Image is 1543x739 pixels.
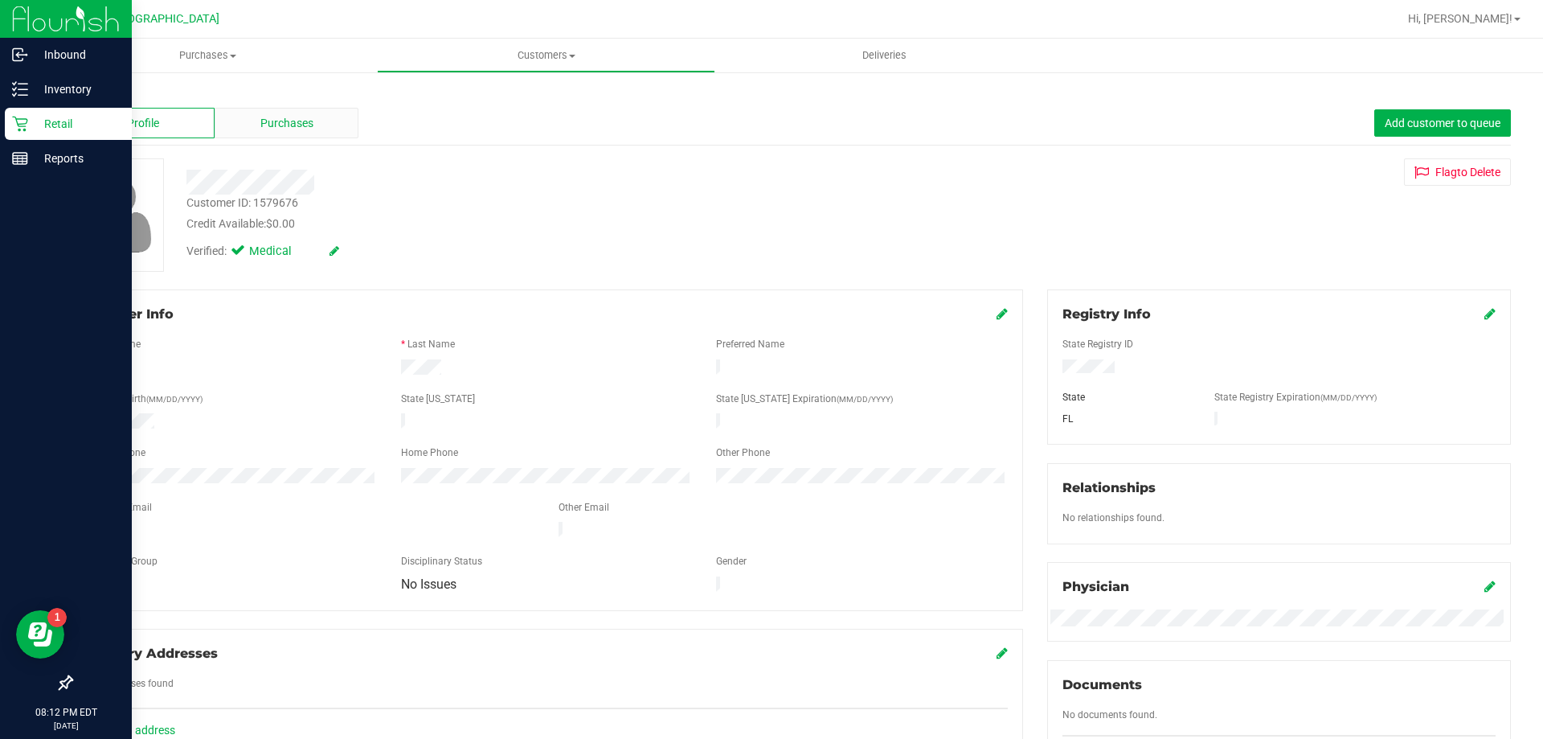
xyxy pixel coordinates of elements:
span: Profile [127,115,159,132]
p: Inbound [28,45,125,64]
p: Inventory [28,80,125,99]
div: FL [1050,412,1203,426]
span: $0.00 [266,217,295,230]
span: (MM/DD/YYYY) [1320,393,1377,402]
label: Home Phone [401,445,458,460]
div: Customer ID: 1579676 [186,195,298,211]
span: [GEOGRAPHIC_DATA] [109,12,219,26]
p: 08:12 PM EDT [7,705,125,720]
label: Preferred Name [716,337,784,351]
span: Customers [378,48,714,63]
a: Purchases [39,39,377,72]
label: Last Name [407,337,455,351]
label: Date of Birth [92,392,203,406]
span: Relationships [1062,480,1156,495]
span: (MM/DD/YYYY) [837,395,893,404]
p: Reports [28,149,125,168]
span: Purchases [260,115,313,132]
span: No Issues [401,577,456,592]
iframe: Resource center unread badge [47,608,67,627]
a: Customers [377,39,715,72]
span: Medical [249,243,313,261]
button: Add customer to queue [1374,109,1511,137]
span: Hi, [PERSON_NAME]! [1408,12,1512,25]
iframe: Resource center [16,610,64,659]
inline-svg: Inbound [12,47,28,63]
span: Deliveries [841,48,928,63]
span: No documents found. [1062,709,1157,721]
inline-svg: Reports [12,150,28,166]
span: Registry Info [1062,306,1151,322]
span: Physician [1062,579,1129,594]
inline-svg: Inventory [12,81,28,97]
span: Documents [1062,677,1142,692]
label: Disciplinary Status [401,554,482,569]
label: Other Email [559,500,609,515]
button: Flagto Delete [1404,158,1511,186]
span: Delivery Addresses [86,646,218,661]
div: Verified: [186,243,339,261]
label: No relationships found. [1062,511,1164,525]
div: State [1050,390,1203,404]
label: State [US_STATE] Expiration [716,392,893,406]
span: Purchases [39,48,377,63]
p: [DATE] [7,720,125,732]
label: State Registry ID [1062,337,1133,351]
label: State Registry Expiration [1214,390,1377,404]
label: Other Phone [716,445,770,460]
p: Retail [28,114,125,133]
label: State [US_STATE] [401,392,475,406]
label: Gender [716,554,747,569]
inline-svg: Retail [12,116,28,132]
a: Deliveries [715,39,1054,72]
span: Add customer to queue [1385,117,1500,129]
div: Credit Available: [186,216,894,232]
span: (MM/DD/YYYY) [146,395,203,404]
